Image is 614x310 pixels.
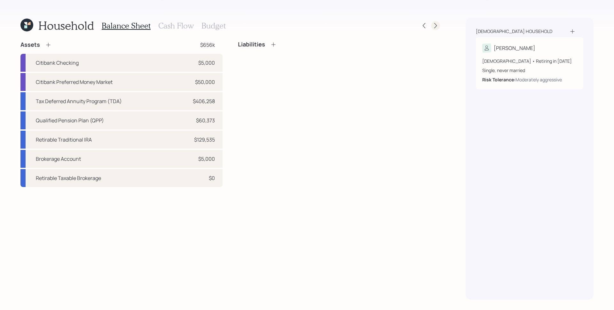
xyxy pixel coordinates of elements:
[36,59,79,67] div: Citibank Checking
[482,58,577,64] div: [DEMOGRAPHIC_DATA] • Retiring in [DATE]
[36,117,104,124] div: Qualified Pension Plan (QPP)
[36,136,92,143] div: Retirable Traditional IRA
[36,155,81,163] div: Brokerage Account
[38,19,94,32] h1: Household
[476,28,552,35] div: [DEMOGRAPHIC_DATA] household
[36,174,101,182] div: Retirable Taxable Brokerage
[195,78,215,86] div: $50,000
[102,21,151,30] h3: Balance Sheet
[200,41,215,49] div: $656k
[194,136,215,143] div: $129,535
[209,174,215,182] div: $0
[158,21,194,30] h3: Cash Flow
[482,67,577,74] div: Single, never married
[482,77,516,83] b: Risk Tolerance:
[494,44,535,52] div: [PERSON_NAME]
[198,155,215,163] div: $5,000
[201,21,226,30] h3: Budget
[238,41,265,48] h4: Liabilities
[516,76,562,83] div: Moderately aggressive
[196,117,215,124] div: $60,373
[36,78,113,86] div: Citibank Preferred Money Market
[36,97,122,105] div: Tax Deferred Annuity Program (TDA)
[198,59,215,67] div: $5,000
[20,41,40,48] h4: Assets
[193,97,215,105] div: $406,258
